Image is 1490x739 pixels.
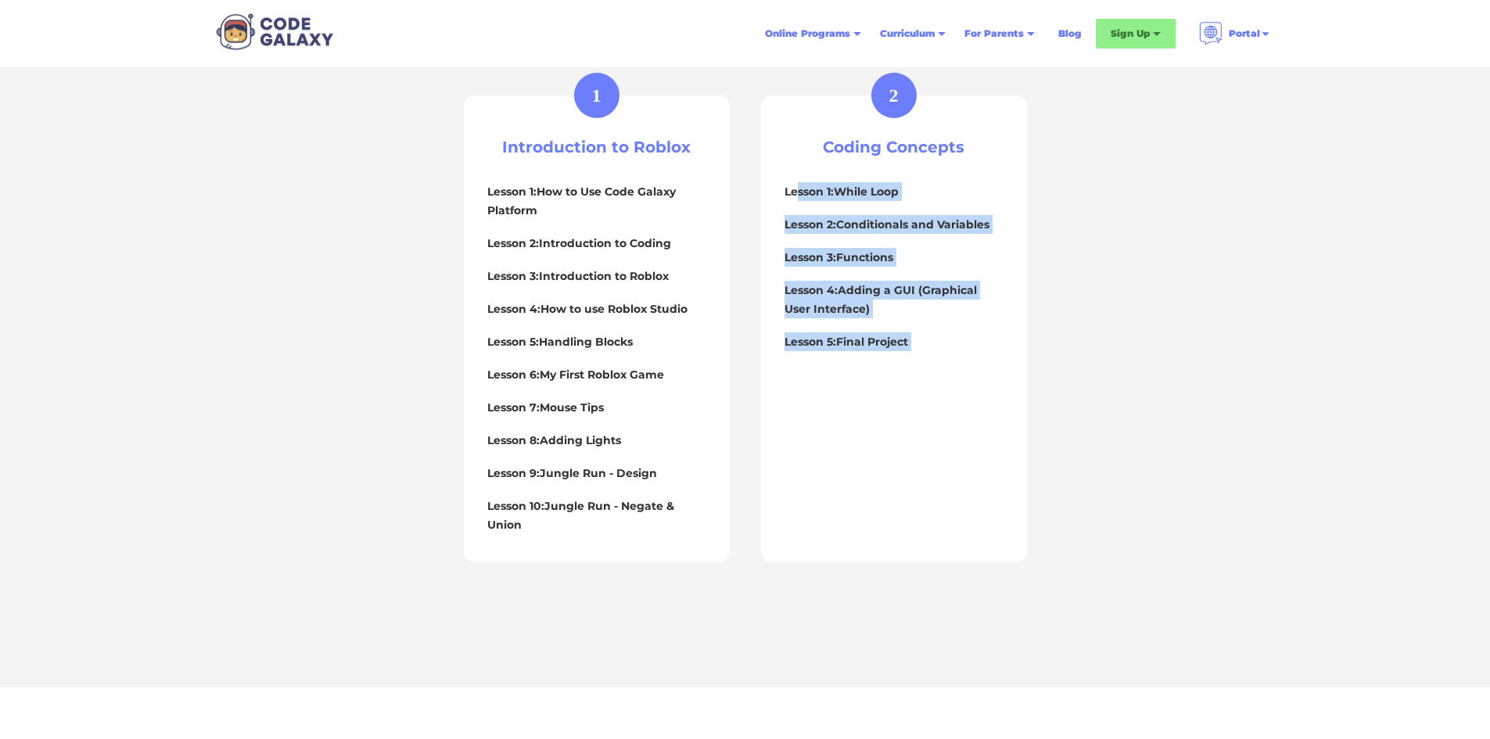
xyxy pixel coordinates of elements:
[834,185,899,199] strong: While Loop
[784,248,1004,267] h4: Lesson 3:
[540,433,621,447] strong: Adding Lights
[889,86,899,105] div: 2
[487,398,706,417] h4: Lesson 7:
[540,466,657,480] strong: Jungle Run - Design
[1111,26,1150,41] div: Sign Up
[487,365,706,384] h4: Lesson 6:
[756,20,871,48] div: Online Programs
[955,20,1044,48] div: For Parents
[871,20,955,48] div: Curriculum
[784,283,977,316] strong: Adding a GUI (Graphical User Interface)
[487,267,706,285] h4: Lesson 3:
[540,368,664,382] strong: My First Roblox Game
[487,332,706,351] h4: Lesson 5:
[487,497,706,534] h4: Lesson 10:
[784,356,1004,371] p: ‍
[964,26,1024,41] div: For Parents
[836,250,893,264] strong: Functions
[1049,20,1091,48] a: Blog
[765,26,850,41] div: Online Programs
[487,234,706,253] h4: Lesson 2:
[540,302,688,316] strong: How to use Roblox Studio
[487,499,674,532] strong: Jungle Run - Negate & Union
[784,182,1004,201] h4: Lesson 1:
[784,138,1004,157] h3: Coding Concepts
[784,332,1004,351] h4: Lesson 5:
[487,431,706,450] h4: Lesson 8:
[487,138,706,157] h3: Introduction to Roblox
[836,217,989,231] strong: Conditionals and Variables
[784,215,1004,234] h4: Lesson 2:
[487,300,706,318] h4: Lesson 4:
[784,281,1004,318] h4: Lesson 4:
[1229,26,1260,41] div: Portal
[487,185,676,217] strong: How to Use Code Galaxy Platform
[1096,19,1176,48] div: Sign Up
[539,236,671,250] strong: Introduction to Coding
[836,335,908,349] strong: Final Project
[539,335,633,349] strong: Handling Blocks
[487,464,706,483] h4: Lesson 9:
[487,182,706,220] h4: Lesson 1:
[880,26,935,41] div: Curriculum
[540,400,604,414] strong: Mouse Tips
[539,269,669,283] strong: Introduction to Roblox
[1190,16,1280,52] div: Portal
[592,86,601,105] div: 1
